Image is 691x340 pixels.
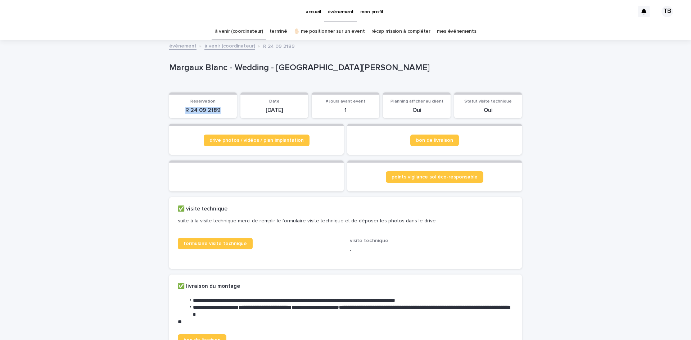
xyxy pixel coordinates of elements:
[387,107,446,114] p: Oui
[14,4,84,19] img: Ls34BcGeRexTGTNfXpUC
[390,99,443,104] span: Planning afficher au client
[184,241,247,246] span: formulaire visite technique
[459,107,518,114] p: Oui
[437,23,477,40] a: mes événements
[294,23,365,40] a: ✋🏻 me positionner sur un event
[350,238,388,243] span: visite technique
[263,42,295,50] p: R 24 09 2189
[371,23,430,40] a: récap mission à compléter
[350,247,513,254] p: -
[416,138,453,143] span: bon de livraison
[190,99,216,104] span: Reservation
[178,283,240,290] h2: ✅ livraison du montage
[245,107,304,114] p: [DATE]
[215,23,263,40] a: à venir (coordinateur)
[204,135,310,146] a: drive photos / vidéos / plan implantation
[269,99,280,104] span: Date
[169,63,519,73] p: Margaux Blanc - Wedding - [GEOGRAPHIC_DATA][PERSON_NAME]
[410,135,459,146] a: bon de livraison
[178,238,253,249] a: formulaire visite technique
[209,138,304,143] span: drive photos / vidéos / plan implantation
[173,107,232,114] p: R 24 09 2189
[326,99,365,104] span: # jours avant event
[270,23,287,40] a: terminé
[661,6,673,17] div: TB
[204,41,255,50] a: à venir (coordinateur)
[316,107,375,114] p: 1
[178,218,510,224] p: suite à la visite technique merci de remplir le formulaire visite technique et de déposer les pho...
[178,206,227,212] h2: ✅ visite technique
[464,99,512,104] span: Statut visite technique
[169,41,197,50] a: événement
[392,174,478,180] span: points vigilance sol éco-responsable
[386,171,483,183] a: points vigilance sol éco-responsable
